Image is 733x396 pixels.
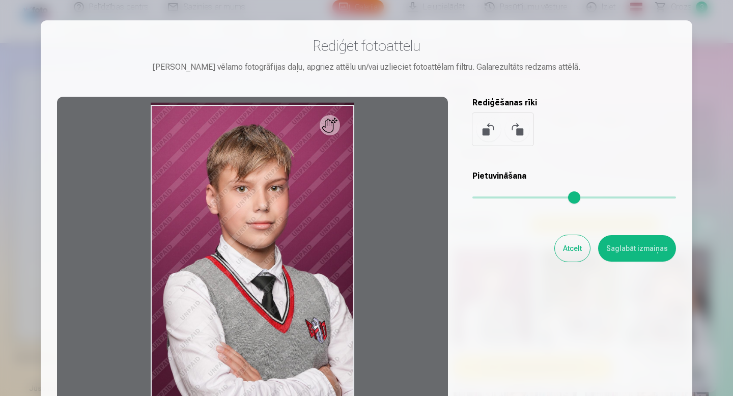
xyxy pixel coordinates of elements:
button: Saglabāt izmaiņas [598,235,676,262]
div: [PERSON_NAME] vēlamo fotogrāfijas daļu, apgriez attēlu un/vai uzlieciet fotoattēlam filtru. Galar... [57,61,676,73]
h5: Rediģēšanas rīki [472,97,676,109]
h5: Pietuvināšana [472,170,676,182]
button: Atcelt [555,235,590,262]
h3: Rediģēt fotoattēlu [57,37,676,55]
